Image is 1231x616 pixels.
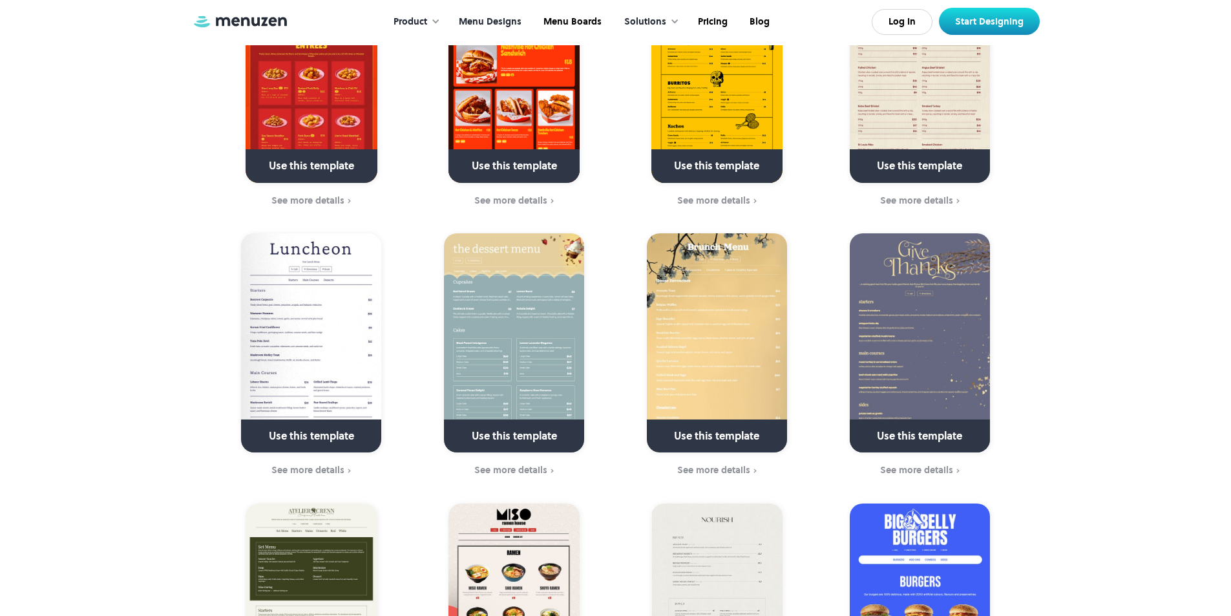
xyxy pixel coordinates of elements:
a: Menu Designs [447,2,531,42]
div: See more details [271,195,344,206]
div: Solutions [611,2,686,42]
a: See more details [624,463,810,478]
div: See more details [474,195,547,206]
a: Use this template [850,233,990,452]
a: See more details [421,194,607,208]
a: Use this template [444,233,584,452]
a: See more details [826,463,1013,478]
a: Menu Boards [531,2,611,42]
a: See more details [218,463,405,478]
div: Product [381,2,447,42]
a: See more details [218,194,405,208]
a: Use this template [647,233,787,452]
a: See more details [421,463,607,478]
div: See more details [677,195,750,206]
div: See more details [474,465,547,475]
div: See more details [880,465,953,475]
a: Log In [872,9,932,35]
div: See more details [677,465,750,475]
div: See more details [271,465,344,475]
a: Pricing [686,2,737,42]
a: See more details [624,194,810,208]
a: Blog [737,2,779,42]
div: Product [394,15,427,29]
a: Use this template [241,233,381,452]
a: See more details [826,194,1013,208]
a: Start Designing [939,8,1040,35]
div: See more details [880,195,953,206]
div: Solutions [624,15,666,29]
